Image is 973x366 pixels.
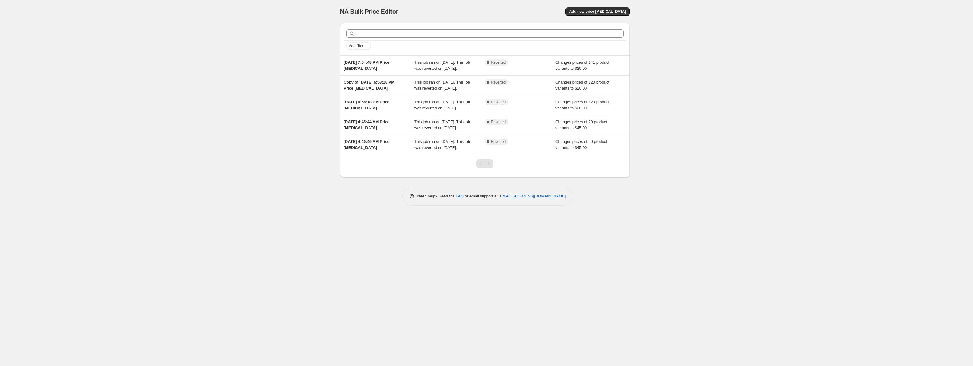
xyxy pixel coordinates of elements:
span: Need help? Read the [417,194,456,198]
span: This job ran on [DATE]. This job was reverted on [DATE]. [414,119,470,130]
a: [EMAIL_ADDRESS][DOMAIN_NAME] [499,194,566,198]
span: Reverted [491,100,506,105]
span: Changes prices of 20 product variants to $45.00 [555,119,607,130]
span: Changes prices of 120 product variants to $20.00 [555,80,609,91]
span: [DATE] 4:40:46 AM Price [MEDICAL_DATA] [344,139,390,150]
span: Reverted [491,119,506,124]
span: This job ran on [DATE]. This job was reverted on [DATE]. [414,80,470,91]
span: Copy of [DATE] 6:58:18 PM Price [MEDICAL_DATA] [344,80,395,91]
span: NA Bulk Price Editor [340,8,398,15]
span: Add filter [349,44,363,48]
span: Reverted [491,139,506,144]
span: Add new price [MEDICAL_DATA] [569,9,626,14]
a: FAQ [456,194,464,198]
nav: Pagination [476,159,493,168]
span: Reverted [491,80,506,85]
button: Add filter [346,42,371,50]
span: or email support at [464,194,499,198]
button: Add new price [MEDICAL_DATA] [565,7,629,16]
span: Changes prices of 141 product variants to $20.00 [555,60,609,71]
span: [DATE] 4:45:44 AM Price [MEDICAL_DATA] [344,119,390,130]
span: [DATE] 6:58:18 PM Price [MEDICAL_DATA] [344,100,390,110]
span: This job ran on [DATE]. This job was reverted on [DATE]. [414,60,470,71]
span: This job ran on [DATE]. This job was reverted on [DATE]. [414,139,470,150]
span: Reverted [491,60,506,65]
span: Changes prices of 20 product variants to $45.00 [555,139,607,150]
span: Changes prices of 120 product variants to $20.00 [555,100,609,110]
span: [DATE] 7:04:48 PM Price [MEDICAL_DATA] [344,60,390,71]
span: This job ran on [DATE]. This job was reverted on [DATE]. [414,100,470,110]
